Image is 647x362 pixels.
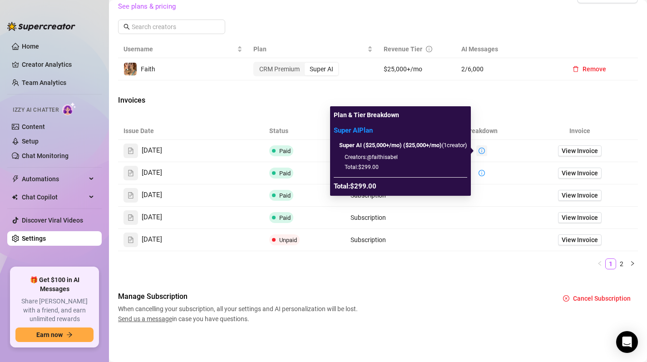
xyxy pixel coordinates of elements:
span: 2 / 6,000 [461,64,554,74]
span: Chat Copilot [22,190,86,204]
span: info-circle [479,170,485,176]
span: Paid [279,214,291,221]
span: [DATE] [142,212,162,223]
span: [DATE] [142,190,162,201]
span: Subscription [351,236,386,243]
span: info-circle [426,46,432,52]
span: file-text [128,148,134,154]
span: Automations [22,172,86,186]
td: $25,000+/mo [378,58,456,80]
span: Share [PERSON_NAME] with a friend, and earn unlimited rewards [15,297,94,324]
span: 🎁 Get $100 in AI Messages [15,276,94,293]
div: segmented control [253,62,339,76]
span: search [123,24,130,30]
span: Earn now [36,331,63,338]
span: Paid [279,192,291,199]
span: Invoices [118,95,271,106]
span: Username [123,44,235,54]
span: delete [573,66,579,72]
strong: Total: $299.00 [334,182,376,190]
div: Open Intercom Messenger [616,331,638,353]
span: View Invoice [562,190,598,200]
span: [DATE] [142,234,162,245]
span: [DATE] [142,168,162,179]
span: Subscription [351,192,386,199]
span: Subscription [351,214,386,221]
span: Send us a message [118,315,172,322]
button: right [627,258,638,269]
div: CRM Premium [254,63,305,75]
span: info-circle [479,148,485,154]
a: Chat Monitoring [22,152,69,159]
a: Team Analytics [22,79,66,86]
a: View Invoice [558,168,602,179]
li: Next Page [627,258,638,269]
li: 1 [605,258,616,269]
a: 1 [606,259,616,269]
span: file-text [128,214,134,221]
span: View Invoice [562,168,598,178]
img: Chat Copilot [12,194,18,200]
a: View Invoice [558,145,602,156]
span: Remove [583,65,606,73]
span: Paid [279,170,291,177]
strong: Super AI Plan [334,126,373,134]
span: file-text [128,192,134,198]
span: Manage Subscription [118,291,361,302]
th: Status [264,122,345,140]
span: Total: $299.00 [345,164,379,170]
a: Content [22,123,45,130]
th: Invoice [521,122,638,140]
li: Previous Page [594,258,605,269]
span: [DATE] [142,145,162,156]
span: Paid [279,148,291,154]
span: right [630,261,635,266]
span: thunderbolt [12,175,19,183]
th: AI Messages [456,40,560,58]
img: AI Chatter [62,102,76,115]
input: Search creators [132,22,212,32]
span: View Invoice [562,213,598,223]
a: View Invoice [558,234,602,245]
a: 2 [617,259,627,269]
a: See plans & pricing [118,2,176,10]
a: Settings [22,235,46,242]
a: Home [22,43,39,50]
span: Izzy AI Chatter [13,106,59,114]
button: Earn nowarrow-right [15,327,94,342]
a: Creator Analytics [22,57,94,72]
span: When cancelling your subscription, all your settings and AI personalization will be lost. in case... [118,304,361,324]
span: arrow-right [66,332,73,338]
button: left [594,258,605,269]
span: Creators: @faithisabel [345,154,398,160]
span: close-circle [563,295,569,302]
strong: Plan & Tier Breakdown [334,111,399,119]
button: Cancel Subscription [556,291,638,306]
span: Unpaid [279,237,297,243]
span: left [597,261,603,266]
span: View Invoice [562,146,598,156]
th: Issue Date [118,122,264,140]
div: Super AI [305,63,338,75]
li: 2 [616,258,627,269]
a: View Invoice [558,212,602,223]
img: logo-BBDzfeDw.svg [7,22,75,31]
button: Remove [565,62,613,76]
span: Cancel Subscription [573,295,631,302]
span: file-text [128,237,134,243]
span: ( 1 creator ) [339,142,467,149]
strong: Super AI ($25,000+/mo) ($25,000+/mo) [339,142,442,149]
a: View Invoice [558,190,602,201]
span: file-text [128,170,134,176]
span: View Invoice [562,235,598,245]
a: Discover Viral Videos [22,217,83,224]
span: Faith [141,65,155,73]
img: Faith [124,63,137,75]
th: Username [118,40,248,58]
th: Plan [248,40,378,58]
th: Breakdown [442,122,522,140]
span: Plan [253,44,365,54]
a: Setup [22,138,39,145]
span: Revenue Tier [384,45,422,53]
